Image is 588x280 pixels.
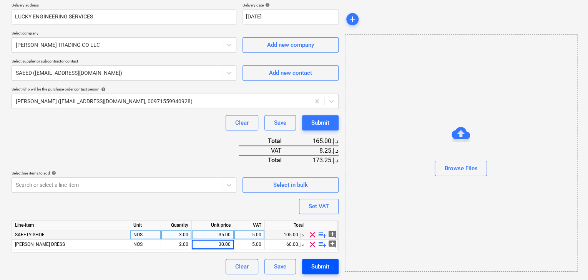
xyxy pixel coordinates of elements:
div: Total [239,155,294,165]
button: Clear [226,115,258,130]
div: Set VAT [309,201,329,211]
div: Select who will be the purchase order contact person [12,87,339,92]
div: Select in bulk [273,180,308,190]
div: 30.00 [195,240,231,249]
div: 5.00 [237,240,261,249]
div: NOS [130,240,161,249]
div: 105.00د.إ.‏ [265,230,307,240]
div: 3.00 [164,230,188,240]
span: WORKMAN DRESS [15,242,65,247]
div: 165.00د.إ.‏ [294,137,339,146]
button: Select in bulk [243,177,339,193]
div: Delivery date [243,3,339,8]
div: Save [274,118,286,128]
div: 2.00 [164,240,188,249]
div: Add new company [267,40,314,50]
div: Add new contact [269,68,312,78]
span: add_comment [328,230,337,239]
div: Total [239,137,294,146]
div: Submit [311,118,329,128]
span: playlist_add [318,240,327,249]
div: Line-item [12,221,130,230]
button: Add new contact [243,65,339,81]
div: Save [274,262,286,272]
div: 173.25د.إ.‏ [294,155,339,165]
span: add [348,15,357,24]
button: Save [264,259,296,274]
div: Submit [311,262,329,272]
span: add_comment [328,240,337,249]
div: Browse Files [444,163,477,173]
span: clear [308,240,317,249]
p: Select company [12,31,236,37]
div: Select line-items to add [12,171,236,176]
input: Delivery address [12,9,236,25]
div: 35.00 [195,230,231,240]
div: Clear [235,118,249,128]
span: playlist_add [318,230,327,239]
button: Submit [302,259,339,274]
span: help [50,171,56,175]
button: Clear [226,259,258,274]
div: 8.25د.إ.‏ [294,146,339,155]
div: VAT [234,221,265,230]
div: VAT [239,146,294,155]
span: SAFETY SHOE [15,232,45,237]
div: Unit [130,221,161,230]
span: help [100,87,106,92]
div: Total [265,221,307,230]
iframe: Chat Widget [550,243,588,280]
div: Clear [235,262,249,272]
div: Quantity [161,221,192,230]
button: Submit [302,115,339,130]
p: Delivery address [12,3,236,9]
div: 60.00د.إ.‏ [265,240,307,249]
button: Add new company [243,37,339,53]
span: clear [308,230,317,239]
button: Browse Files [435,161,487,176]
div: NOS [130,230,161,240]
span: help [264,3,270,7]
div: Browse Files [345,35,577,272]
div: Unit price [192,221,234,230]
input: Delivery date not specified [243,9,339,25]
button: Set VAT [299,199,339,214]
p: Select supplier or subcontractor contact [12,59,236,65]
button: Save [264,115,296,130]
div: 5.00 [237,230,261,240]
